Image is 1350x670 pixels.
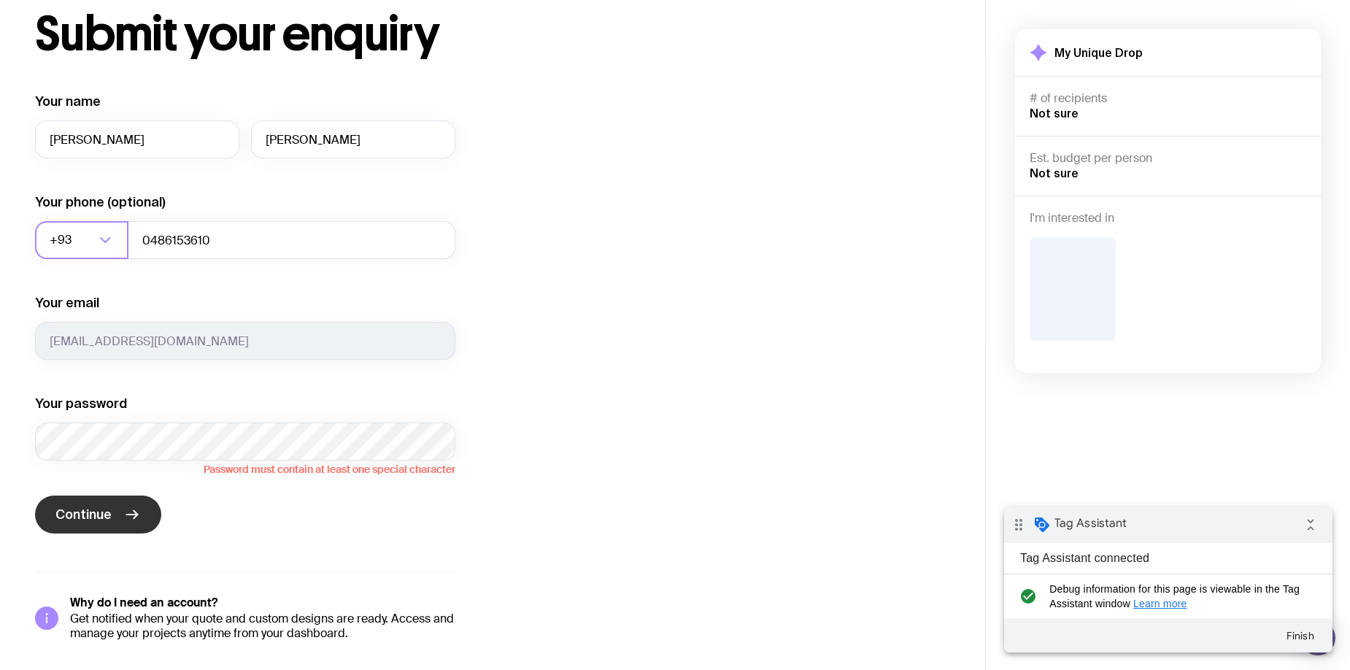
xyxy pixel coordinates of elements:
span: Debug information for this page is viewable in the Tag Assistant window [45,75,304,104]
label: Your email [35,294,99,312]
a: Learn more [129,91,183,103]
h1: Submit your enquiry [35,11,525,58]
i: check_circle [12,75,36,104]
span: +93 [50,221,74,259]
input: 0400123456 [128,221,455,259]
input: First name [35,120,239,158]
h2: My Unique Drop [1054,45,1143,60]
button: Finish [270,116,323,142]
label: Your name [35,93,101,110]
input: Search for option [74,221,95,259]
input: you@email.com [35,322,455,360]
h4: Est. budget per person [1030,151,1306,166]
label: Your password [35,395,127,412]
h4: I'm interested in [1030,211,1306,226]
input: Last name [251,120,455,158]
label: Your phone (optional) [35,193,166,211]
p: Get notified when your quote and custom designs are ready. Access and manage your projects anytim... [70,612,455,641]
span: Not sure [1030,107,1079,120]
span: Password must contain at least one special character [35,461,455,475]
div: Search for option [35,221,128,259]
h4: # of recipients [1030,91,1306,106]
h5: Why do I need an account? [70,596,455,610]
i: Collapse debug badge [292,4,321,33]
span: Not sure [1030,166,1079,180]
span: Continue [55,506,112,523]
span: Tag Assistant [50,9,123,24]
button: Continue [35,496,161,534]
